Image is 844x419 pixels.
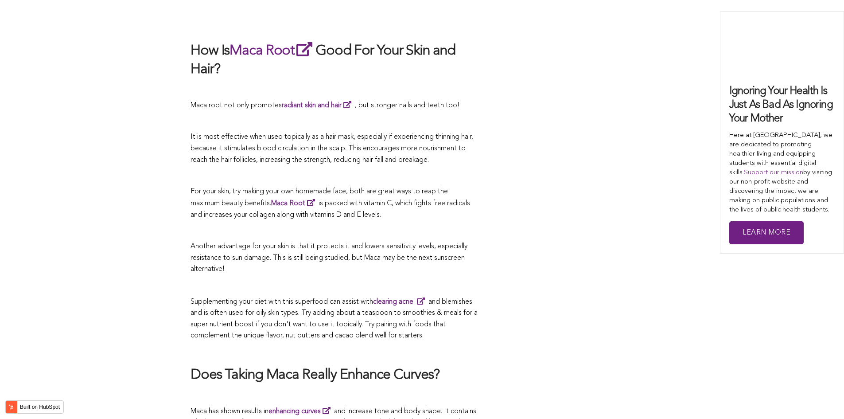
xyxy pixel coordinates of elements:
[271,200,305,207] span: Maca Root
[191,40,478,79] h2: How Is Good For Your Skin and Hair?
[191,243,467,273] span: Another advantage for your skin is that it protects it and lowers sensitivity levels, especially ...
[268,408,334,415] a: enhancing curves
[191,102,459,109] span: Maca root not only promotes , but stronger nails and teeth too!
[373,298,413,305] strong: clearing acne
[5,400,64,414] button: Built on HubSpot
[191,298,478,340] span: Supplementing your diet with this superfood can assist with and blemishes and is often used for o...
[373,298,428,305] a: clearing acne
[268,408,321,415] strong: enhancing curves
[6,402,16,412] img: HubSpot sprocket logo
[191,200,470,219] span: is packed with vitamin C, which fights free radicals and increases your collagen along with vitam...
[729,221,804,245] a: Learn More
[271,200,319,207] a: Maca Root
[191,188,448,208] span: For your skin, try making your own homemade face, both are great ways to reap the maximum beauty ...
[16,401,63,413] label: Built on HubSpot
[191,366,478,385] h2: Does Taking Maca Really Enhance Curves?
[191,133,473,163] span: It is most effective when used topically as a hair mask, especially if experiencing thinning hair...
[282,102,355,109] a: radiant skin and hair
[800,376,844,419] iframe: Chat Widget
[229,44,315,58] a: Maca Root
